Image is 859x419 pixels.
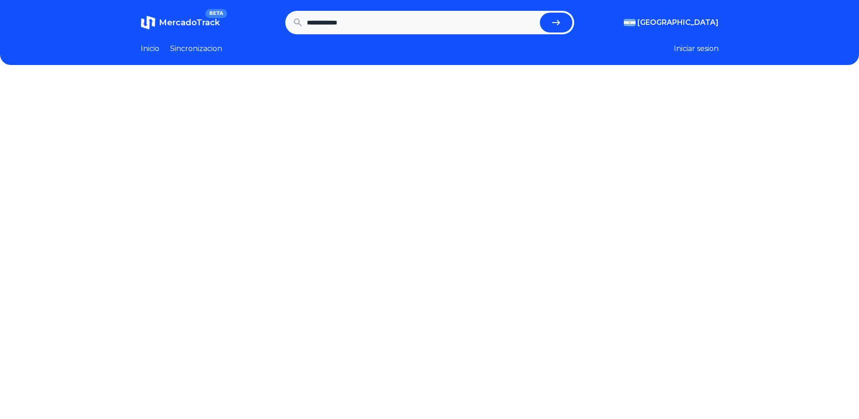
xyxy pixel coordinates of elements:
[624,19,636,26] img: Argentina
[141,15,155,30] img: MercadoTrack
[159,18,220,28] span: MercadoTrack
[624,17,719,28] button: [GEOGRAPHIC_DATA]
[637,17,719,28] span: [GEOGRAPHIC_DATA]
[674,43,719,54] button: Iniciar sesion
[141,43,159,54] a: Inicio
[205,9,227,18] span: BETA
[170,43,222,54] a: Sincronizacion
[141,15,220,30] a: MercadoTrackBETA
